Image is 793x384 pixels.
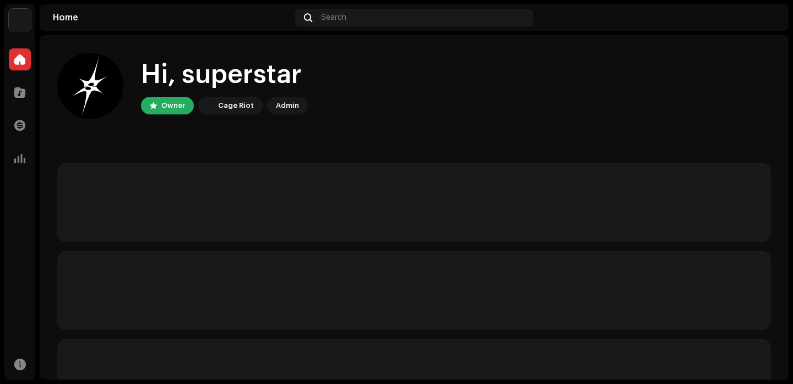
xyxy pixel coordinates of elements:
img: 5a7be2c7-20a7-468b-aa60-3e9307d51880 [758,9,775,26]
div: Home [53,13,291,22]
div: Owner [161,99,185,112]
div: Hi, superstar [141,57,308,92]
span: Search [321,13,346,22]
img: 5a7be2c7-20a7-468b-aa60-3e9307d51880 [57,53,123,119]
div: Cage Riot [218,99,254,112]
img: 3bdc119d-ef2f-4d41-acde-c0e9095fc35a [9,9,31,31]
div: Admin [276,99,299,112]
img: 3bdc119d-ef2f-4d41-acde-c0e9095fc35a [200,99,214,112]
